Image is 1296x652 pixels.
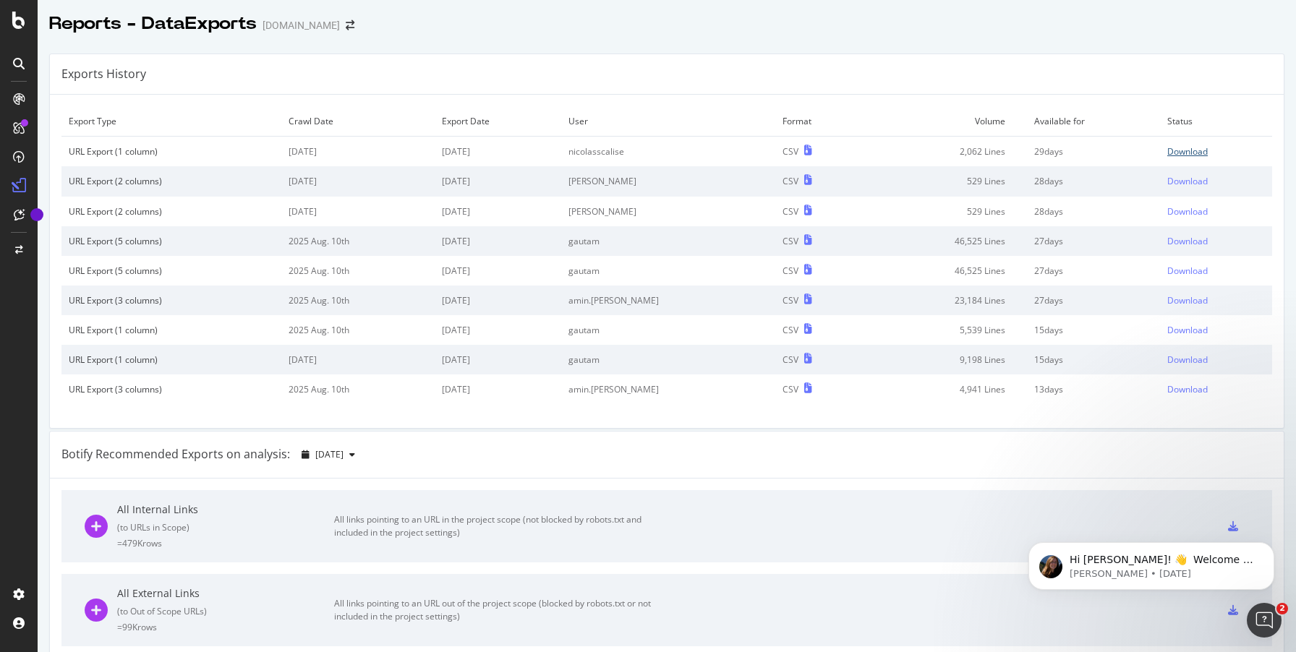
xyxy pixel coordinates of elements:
[561,315,775,345] td: gautam
[1167,175,1208,187] div: Download
[561,374,775,404] td: amin.[PERSON_NAME]
[1027,226,1160,256] td: 27 days
[865,286,1027,315] td: 23,184 Lines
[1247,603,1282,638] iframe: Intercom live chat
[117,586,334,601] div: All External Links
[1167,324,1208,336] div: Download
[435,286,561,315] td: [DATE]
[783,175,798,187] div: CSV
[435,256,561,286] td: [DATE]
[69,175,274,187] div: URL Export (2 columns)
[281,197,435,226] td: [DATE]
[1027,197,1160,226] td: 28 days
[783,235,798,247] div: CSV
[281,315,435,345] td: 2025 Aug. 10th
[1027,137,1160,167] td: 29 days
[281,256,435,286] td: 2025 Aug. 10th
[865,256,1027,286] td: 46,525 Lines
[865,374,1027,404] td: 4,941 Lines
[61,446,290,463] div: Botify Recommended Exports on analysis:
[1027,106,1160,137] td: Available for
[865,345,1027,374] td: 9,198 Lines
[1167,235,1265,247] a: Download
[783,265,798,277] div: CSV
[435,374,561,404] td: [DATE]
[117,502,334,517] div: All Internal Links
[296,443,361,466] button: [DATE]
[1167,383,1208,395] div: Download
[49,12,257,36] div: Reports - DataExports
[281,166,435,196] td: [DATE]
[117,605,334,617] div: ( to Out of Scope URLs )
[1027,256,1160,286] td: 27 days
[561,256,775,286] td: gautam
[1027,315,1160,345] td: 15 days
[281,345,435,374] td: [DATE]
[783,353,798,366] div: CSV
[775,106,865,137] td: Format
[1160,106,1272,137] td: Status
[69,235,274,247] div: URL Export (5 columns)
[865,166,1027,196] td: 529 Lines
[334,597,660,623] div: All links pointing to an URL out of the project scope (blocked by robots.txt or not included in t...
[263,18,340,33] div: [DOMAIN_NAME]
[1167,145,1265,158] a: Download
[1167,265,1208,277] div: Download
[435,345,561,374] td: [DATE]
[61,106,281,137] td: Export Type
[69,353,274,366] div: URL Export (1 column)
[783,383,798,395] div: CSV
[61,66,146,82] div: Exports History
[281,137,435,167] td: [DATE]
[315,448,344,460] span: 2025 Aug. 24th
[561,286,775,315] td: amin.[PERSON_NAME]
[1276,603,1288,614] span: 2
[1167,205,1208,218] div: Download
[30,208,43,221] div: Tooltip anchor
[865,106,1027,137] td: Volume
[1167,353,1208,366] div: Download
[281,106,435,137] td: Crawl Date
[117,621,334,633] div: = 99K rows
[783,145,798,158] div: CSV
[1167,145,1208,158] div: Download
[1027,286,1160,315] td: 27 days
[117,521,334,533] div: ( to URLs in Scope )
[435,137,561,167] td: [DATE]
[865,197,1027,226] td: 529 Lines
[69,205,274,218] div: URL Export (2 columns)
[783,205,798,218] div: CSV
[69,145,274,158] div: URL Export (1 column)
[561,106,775,137] td: User
[334,513,660,539] div: All links pointing to an URL in the project scope (not blocked by robots.txt and included in the ...
[1167,294,1208,306] div: Download
[865,315,1027,345] td: 5,539 Lines
[281,286,435,315] td: 2025 Aug. 10th
[1167,294,1265,306] a: Download
[117,537,334,549] div: = 479K rows
[1027,374,1160,404] td: 13 days
[435,315,561,345] td: [DATE]
[561,166,775,196] td: [PERSON_NAME]
[1167,235,1208,247] div: Download
[435,106,561,137] td: Export Date
[561,137,775,167] td: nicolasscalise
[69,383,274,395] div: URL Export (3 columns)
[865,226,1027,256] td: 46,525 Lines
[435,197,561,226] td: [DATE]
[1167,324,1265,336] a: Download
[1027,166,1160,196] td: 28 days
[1167,175,1265,187] a: Download
[435,166,561,196] td: [DATE]
[561,197,775,226] td: [PERSON_NAME]
[69,324,274,336] div: URL Export (1 column)
[69,294,274,306] div: URL Export (3 columns)
[435,226,561,256] td: [DATE]
[561,345,775,374] td: gautam
[69,265,274,277] div: URL Export (5 columns)
[783,324,798,336] div: CSV
[561,226,775,256] td: gautam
